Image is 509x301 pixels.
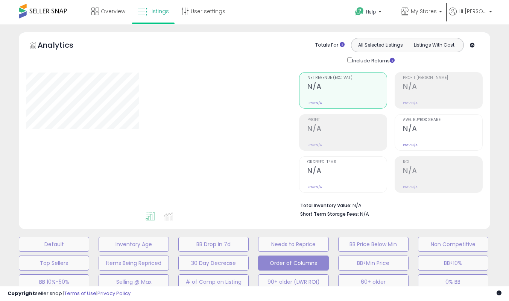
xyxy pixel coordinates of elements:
a: Help [349,1,394,24]
li: N/A [300,200,477,209]
button: All Selected Listings [353,40,407,50]
span: Profit [307,118,387,122]
button: Items Being Repriced [99,256,169,271]
small: Prev: N/A [307,101,322,105]
h2: N/A [403,166,482,177]
a: Privacy Policy [97,290,131,297]
span: My Stores [411,8,437,15]
button: 0% BB [418,274,488,289]
button: BB Price Below Min [338,237,409,252]
button: Listings With Cost [407,40,461,50]
small: Prev: N/A [403,101,418,105]
a: Terms of Use [64,290,96,297]
button: 30 Day Decrease [178,256,249,271]
button: Order of Columns [258,256,328,271]
h2: N/A [403,124,482,135]
button: # of Comp on Listing [178,274,249,289]
button: 60+ older [338,274,409,289]
button: BB<Min Price [338,256,409,271]
span: ROI [403,160,482,164]
small: Prev: N/A [403,185,418,189]
div: Include Returns [342,56,404,65]
span: Ordered Items [307,160,387,164]
span: Help [366,9,376,15]
small: Prev: N/A [307,185,322,189]
span: Hi [PERSON_NAME] [459,8,487,15]
a: Hi [PERSON_NAME] [449,8,492,24]
button: Top Sellers [19,256,89,271]
h2: N/A [307,166,387,177]
span: Overview [101,8,125,15]
button: Selling @ Max [99,274,169,289]
span: Profit [PERSON_NAME] [403,76,482,80]
button: Inventory Age [99,237,169,252]
b: Short Term Storage Fees: [300,211,359,217]
div: seller snap | | [8,290,131,297]
button: BB 10%-50% [19,274,89,289]
h5: Analytics [38,40,88,52]
strong: Copyright [8,290,35,297]
button: Default [19,237,89,252]
button: Non Competitive [418,237,488,252]
small: Prev: N/A [307,143,322,147]
h2: N/A [307,124,387,135]
i: Get Help [355,7,364,16]
span: Avg. Buybox Share [403,118,482,122]
span: N/A [360,210,369,218]
h2: N/A [307,82,387,92]
button: Needs to Reprice [258,237,328,252]
button: 90+ older (LWR ROI) [258,274,328,289]
button: BB<10% [418,256,488,271]
button: BB Drop in 7d [178,237,249,252]
span: Listings [149,8,169,15]
h2: N/A [403,82,482,92]
small: Prev: N/A [403,143,418,147]
b: Total Inventory Value: [300,202,351,209]
div: Totals For [315,42,345,49]
span: Net Revenue (Exc. VAT) [307,76,387,80]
